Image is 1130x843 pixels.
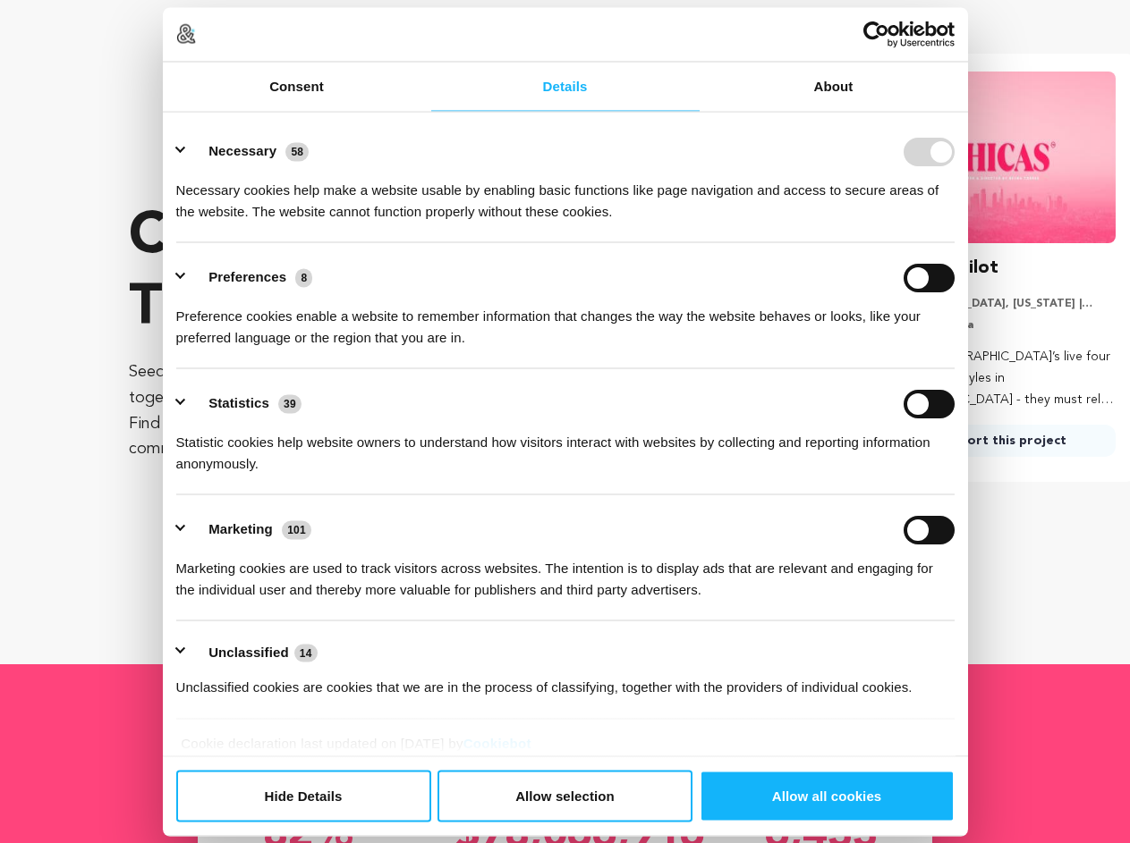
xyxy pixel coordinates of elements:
button: Marketing (101) [176,515,323,544]
label: Necessary [208,143,276,158]
p: [GEOGRAPHIC_DATA], [US_STATE] | Series [886,297,1116,311]
label: Preferences [208,269,286,284]
img: logo [176,24,196,44]
div: Cookie declaration last updated on [DATE] by [167,732,963,767]
button: Preferences (8) [176,263,324,291]
div: Statistic cookies help website owners to understand how visitors interact with websites by collec... [176,417,955,474]
div: Marketing cookies are used to track visitors across websites. The intention is to display ads tha... [176,544,955,600]
span: 14 [294,644,318,662]
div: Unclassified cookies are cookies that we are in the process of classifying, together with the pro... [176,663,955,698]
a: Cookiebot [463,735,531,750]
button: Allow selection [438,770,692,822]
span: 101 [282,521,311,539]
button: Hide Details [176,770,431,822]
a: Consent [163,62,431,111]
a: Support this project [886,425,1116,457]
button: Unclassified (14) [176,641,328,663]
a: Usercentrics Cookiebot - opens in a new window [798,21,955,47]
div: Necessary cookies help make a website usable by enabling basic functions like page navigation and... [176,165,955,222]
label: Statistics [208,395,269,410]
img: CHICAS Pilot image [886,72,1116,243]
button: Allow all cookies [700,770,955,822]
button: Statistics (39) [176,389,313,417]
p: Crowdfunding that . [129,202,517,345]
p: Four [DEMOGRAPHIC_DATA]’s live four different lifestyles in [GEOGRAPHIC_DATA] - they must rely on... [886,347,1116,410]
button: Necessary (58) [176,137,320,165]
span: 8 [295,269,312,287]
a: About [700,62,968,111]
label: Marketing [208,521,273,536]
a: Details [431,62,700,111]
p: Comedy, Drama [886,318,1116,333]
div: Preference cookies enable a website to remember information that changes the way the website beha... [176,291,955,348]
span: 58 [285,143,309,161]
p: Seed&Spark is where creators and audiences work together to bring incredible new projects to life... [129,359,517,462]
span: 39 [278,395,302,413]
